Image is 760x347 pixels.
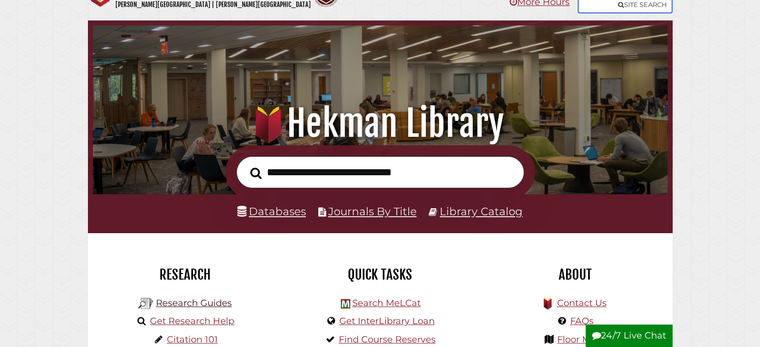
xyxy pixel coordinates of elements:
a: Get Research Help [150,316,234,327]
h2: About [485,266,665,283]
h1: Hekman Library [104,101,656,145]
img: Hekman Library Logo [138,296,153,311]
a: Floor Maps [557,334,607,345]
button: Search [245,164,267,182]
a: Journals By Title [328,205,417,218]
i: Search [250,167,262,179]
a: Research Guides [156,298,232,309]
a: Find Course Reserves [339,334,436,345]
a: Citation 101 [167,334,218,345]
a: Get InterLibrary Loan [339,316,435,327]
h2: Research [95,266,275,283]
img: Hekman Library Logo [341,299,350,309]
a: Contact Us [557,298,606,309]
a: Library Catalog [440,205,523,218]
a: Search MeLCat [352,298,420,309]
h2: Quick Tasks [290,266,470,283]
a: Databases [237,205,306,218]
a: FAQs [570,316,594,327]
